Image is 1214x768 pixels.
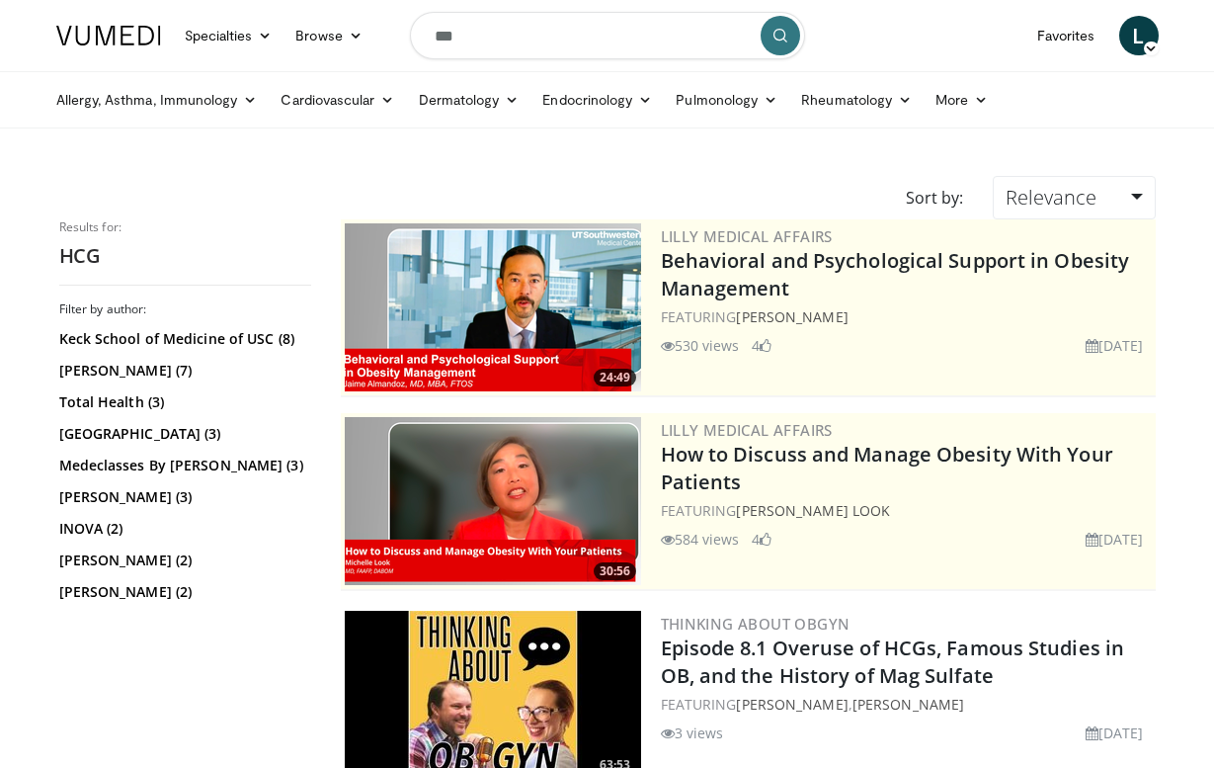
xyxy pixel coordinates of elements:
a: Lilly Medical Affairs [661,420,833,440]
a: More [924,80,1000,120]
span: 30:56 [594,562,636,580]
li: [DATE] [1086,335,1144,356]
a: [PERSON_NAME] [736,695,848,714]
a: THINKING ABOUT OBGYN [661,614,850,634]
img: VuMedi Logo [56,26,161,45]
a: Behavioral and Psychological Support in Obesity Management [661,247,1130,301]
a: Lilly Medical Affairs [661,226,833,246]
span: 24:49 [594,369,636,386]
a: [PERSON_NAME] Look [736,501,890,520]
a: Rheumatology [789,80,924,120]
a: Medeclasses By [PERSON_NAME] (3) [59,456,306,475]
a: Specialties [173,16,284,55]
a: [PERSON_NAME] (3) [59,487,306,507]
input: Search topics, interventions [410,12,805,59]
li: 4 [752,335,771,356]
a: [PERSON_NAME] (2) [59,582,306,602]
p: Results for: [59,219,311,235]
a: INOVA (2) [59,519,306,539]
div: FEATURING [661,500,1152,521]
img: ba3304f6-7838-4e41-9c0f-2e31ebde6754.png.300x170_q85_crop-smart_upscale.png [345,223,641,391]
a: Dermatology [407,80,531,120]
img: c98a6a29-1ea0-4bd5-8cf5-4d1e188984a7.png.300x170_q85_crop-smart_upscale.png [345,417,641,585]
a: Relevance [993,176,1155,219]
a: Keck School of Medicine of USC (8) [59,329,306,349]
a: Allergy, Asthma, Immunology [44,80,270,120]
a: Favorites [1025,16,1107,55]
li: 4 [752,529,771,550]
a: L [1119,16,1159,55]
li: 530 views [661,335,740,356]
li: 584 views [661,529,740,550]
h3: Filter by author: [59,301,311,317]
li: [DATE] [1086,723,1144,743]
a: [PERSON_NAME] (7) [59,361,306,381]
a: [GEOGRAPHIC_DATA] (3) [59,424,306,444]
a: [PERSON_NAME] [852,695,964,714]
a: Total Health (3) [59,392,306,412]
a: Episode 8.1 Overuse of HCGs, Famous Studies in OB, and the History of Mag Sulfate [661,635,1125,689]
div: Sort by: [891,176,978,219]
a: Pulmonology [664,80,789,120]
a: 30:56 [345,417,641,585]
a: [PERSON_NAME] [736,307,848,326]
a: Endocrinology [530,80,664,120]
div: FEATURING , [661,694,1152,715]
a: Cardiovascular [269,80,406,120]
a: Browse [283,16,374,55]
a: How to Discuss and Manage Obesity With Your Patients [661,441,1113,495]
a: 24:49 [345,223,641,391]
li: [DATE] [1086,529,1144,550]
a: [PERSON_NAME] (2) [59,551,306,570]
span: Relevance [1006,184,1096,211]
div: FEATURING [661,306,1152,327]
li: 3 views [661,723,724,743]
h2: HCG [59,243,311,269]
